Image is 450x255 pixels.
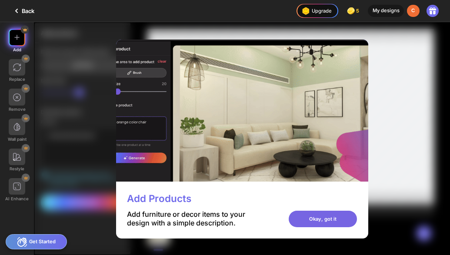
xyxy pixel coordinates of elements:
div: AI Enhance [5,196,29,201]
img: upgrade-nav-btn-icon.gif [300,5,311,17]
div: Add [13,47,21,52]
img: Editor-gif-fullscreen-add.gif [116,40,368,181]
div: Replace [9,77,25,82]
div: Remove [9,107,26,112]
div: C [407,5,420,17]
div: Wall paint [8,137,27,142]
div: Restyle [10,166,24,171]
div: Back [11,6,34,16]
div: Add furniture or decor items to your design with a simple description. [127,210,266,227]
div: My designs [368,5,404,17]
div: Get Started [6,234,67,249]
div: Okay, got it [289,211,357,227]
div: Upgrade [300,5,332,17]
div: Add Products [127,192,191,204]
span: 5 [356,8,361,14]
